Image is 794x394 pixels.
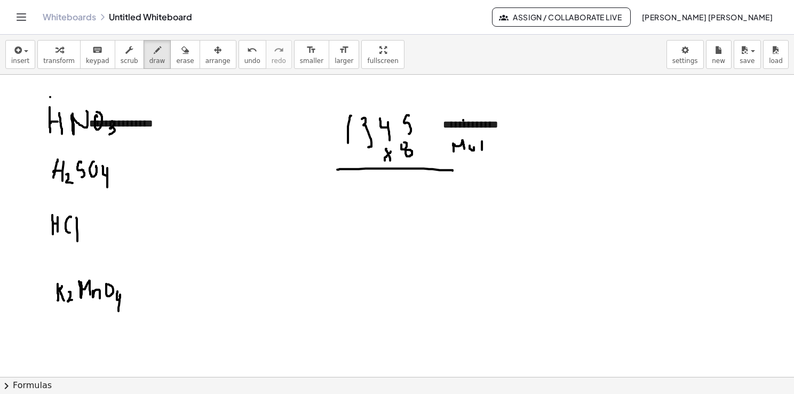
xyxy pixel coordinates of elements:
span: insert [11,57,29,65]
span: undo [244,57,260,65]
span: [PERSON_NAME] [PERSON_NAME] [641,12,773,22]
span: settings [672,57,698,65]
button: save [734,40,761,69]
button: Toggle navigation [13,9,30,26]
button: draw [144,40,171,69]
button: fullscreen [361,40,404,69]
button: load [763,40,789,69]
span: scrub [121,57,138,65]
button: new [706,40,732,69]
button: erase [170,40,200,69]
i: redo [274,44,284,57]
button: Assign / Collaborate Live [492,7,631,27]
span: save [740,57,755,65]
button: format_sizelarger [329,40,359,69]
span: redo [272,57,286,65]
span: arrange [205,57,231,65]
span: transform [43,57,75,65]
span: Assign / Collaborate Live [501,12,622,22]
button: undoundo [239,40,266,69]
span: erase [176,57,194,65]
button: keyboardkeypad [80,40,115,69]
button: arrange [200,40,236,69]
button: settings [666,40,704,69]
span: fullscreen [367,57,398,65]
button: insert [5,40,35,69]
span: larger [335,57,353,65]
i: undo [247,44,257,57]
button: format_sizesmaller [294,40,329,69]
i: keyboard [92,44,102,57]
span: smaller [300,57,323,65]
i: format_size [306,44,316,57]
button: [PERSON_NAME] [PERSON_NAME] [633,7,781,27]
span: load [769,57,783,65]
span: draw [149,57,165,65]
span: new [712,57,725,65]
button: scrub [115,40,144,69]
button: redoredo [266,40,292,69]
i: format_size [339,44,349,57]
a: Whiteboards [43,12,96,22]
span: keypad [86,57,109,65]
button: transform [37,40,81,69]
